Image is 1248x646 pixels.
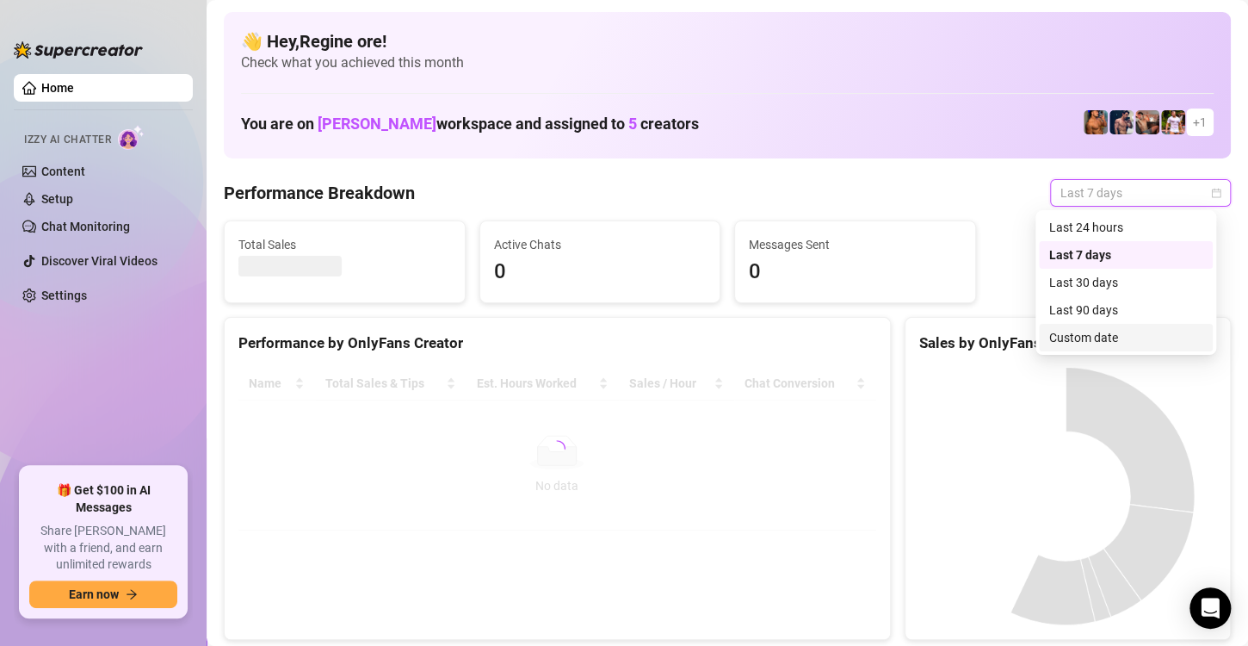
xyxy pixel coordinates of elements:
[1049,273,1202,292] div: Last 30 days
[749,256,961,289] span: 0
[547,439,566,458] span: loading
[1039,214,1213,241] div: Last 24 hours
[494,256,707,289] span: 0
[318,115,436,133] span: [PERSON_NAME]
[241,29,1214,53] h4: 👋 Hey, Regine ore !
[1049,218,1202,237] div: Last 24 hours
[1084,110,1108,134] img: JG
[494,235,707,254] span: Active Chats
[1109,110,1134,134] img: Axel
[224,181,415,205] h4: Performance Breakdown
[14,41,143,59] img: logo-BBDzfeDw.svg
[1060,180,1220,206] span: Last 7 days
[24,132,111,148] span: Izzy AI Chatter
[118,125,145,150] img: AI Chatter
[41,81,74,95] a: Home
[1039,324,1213,351] div: Custom date
[29,482,177,516] span: 🎁 Get $100 in AI Messages
[41,220,130,233] a: Chat Monitoring
[1049,301,1202,320] div: Last 90 days
[241,115,699,134] h1: You are on workspace and assigned to creators
[919,332,1216,355] div: Sales by OnlyFans Creator
[628,115,637,133] span: 5
[1039,241,1213,269] div: Last 7 days
[29,523,177,574] span: Share [PERSON_NAME] with a friend, and earn unlimited rewards
[1211,188,1221,198] span: calendar
[1039,269,1213,296] div: Last 30 days
[41,254,158,268] a: Discover Viral Videos
[1039,296,1213,324] div: Last 90 days
[1135,110,1159,134] img: Osvaldo
[1189,587,1231,629] div: Open Intercom Messenger
[69,587,119,601] span: Earn now
[1049,245,1202,264] div: Last 7 days
[1049,328,1202,347] div: Custom date
[241,53,1214,72] span: Check what you achieved this month
[238,332,876,355] div: Performance by OnlyFans Creator
[749,235,961,254] span: Messages Sent
[126,588,138,600] span: arrow-right
[238,235,451,254] span: Total Sales
[1161,110,1185,134] img: Hector
[41,289,87,302] a: Settings
[41,165,85,178] a: Content
[1193,113,1207,132] span: + 1
[29,581,177,608] button: Earn nowarrow-right
[41,192,73,206] a: Setup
